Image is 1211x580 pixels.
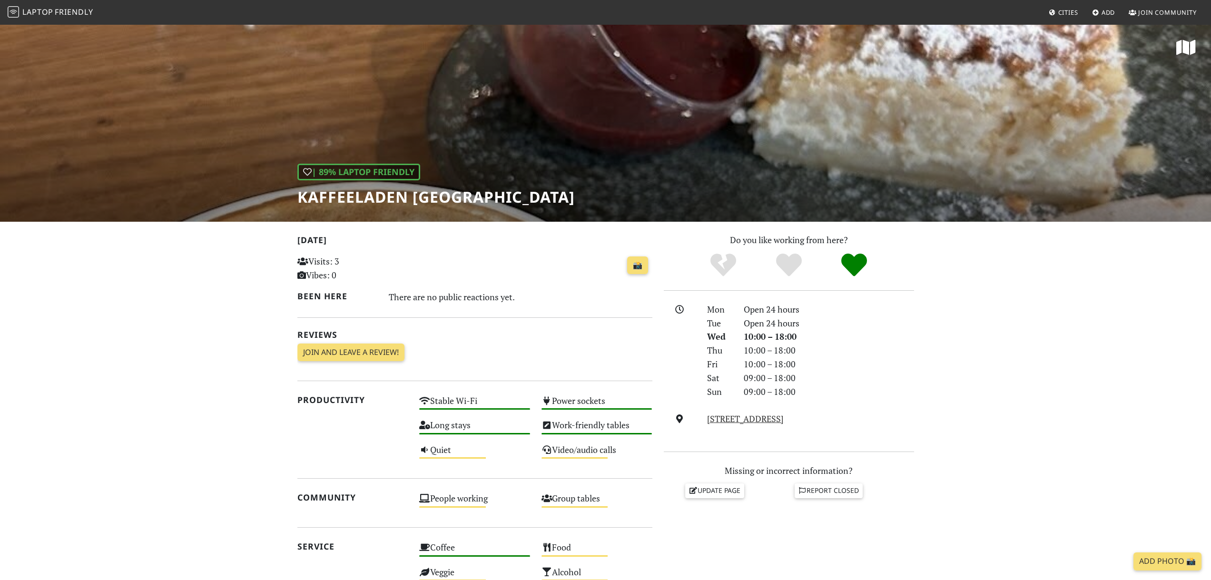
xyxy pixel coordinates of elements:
div: Group tables [536,491,658,515]
h2: Productivity [297,395,408,405]
a: Add Photo 📸 [1133,552,1201,570]
h2: Community [297,492,408,502]
div: 10:00 – 18:00 [738,344,920,357]
div: Tue [701,316,738,330]
div: Work-friendly tables [536,417,658,442]
div: 10:00 – 18:00 [738,330,920,344]
a: Update page [685,483,744,498]
a: Cities [1045,4,1082,21]
div: Thu [701,344,738,357]
div: 09:00 – 18:00 [738,385,920,399]
a: 📸 [627,256,648,275]
div: People working [414,491,536,515]
h2: Been here [297,291,378,301]
a: Add [1088,4,1119,21]
div: Wed [701,330,738,344]
h2: Service [297,541,408,551]
a: [STREET_ADDRESS] [707,413,784,424]
a: Join and leave a review! [297,344,404,362]
a: Report closed [795,483,863,498]
p: Visits: 3 Vibes: 0 [297,255,408,282]
div: Fri [701,357,738,371]
div: Open 24 hours [738,303,920,316]
div: Mon [701,303,738,316]
div: Definitely! [821,252,887,278]
div: Long stays [414,417,536,442]
a: Join Community [1125,4,1201,21]
h1: Kaffeeladen [GEOGRAPHIC_DATA] [297,188,575,206]
div: Open 24 hours [738,316,920,330]
span: Laptop [22,7,53,17]
span: Friendly [55,7,93,17]
div: There are no public reactions yet. [389,289,652,305]
span: Cities [1058,8,1078,17]
p: Missing or incorrect information? [664,464,914,478]
div: Sun [701,385,738,399]
div: Coffee [414,540,536,564]
a: LaptopFriendly LaptopFriendly [8,4,93,21]
div: Stable Wi-Fi [414,393,536,417]
p: Do you like working from here? [664,233,914,247]
span: Add [1102,8,1115,17]
img: LaptopFriendly [8,6,19,18]
h2: Reviews [297,330,652,340]
div: Sat [701,371,738,385]
div: No [690,252,756,278]
div: Video/audio calls [536,442,658,466]
div: 10:00 – 18:00 [738,357,920,371]
div: Power sockets [536,393,658,417]
span: Join Community [1138,8,1197,17]
div: Yes [756,252,822,278]
div: | 89% Laptop Friendly [297,164,420,180]
h2: [DATE] [297,235,652,249]
div: Food [536,540,658,564]
div: 09:00 – 18:00 [738,371,920,385]
div: Quiet [414,442,536,466]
